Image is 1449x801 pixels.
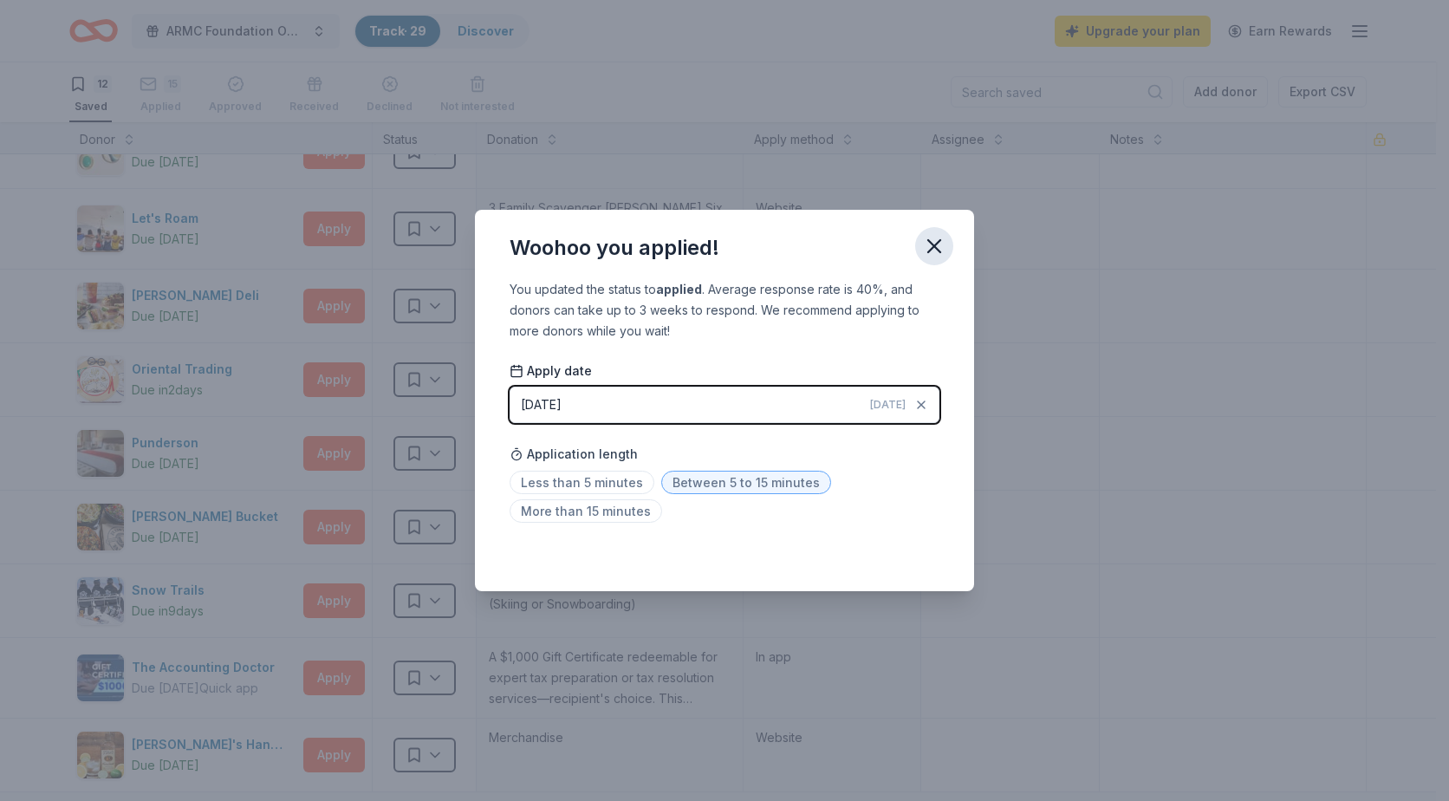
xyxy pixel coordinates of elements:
[870,398,906,412] span: [DATE]
[510,444,638,465] span: Application length
[510,387,939,423] button: [DATE][DATE]
[510,471,654,494] span: Less than 5 minutes
[510,234,719,262] div: Woohoo you applied!
[521,394,562,415] div: [DATE]
[661,471,831,494] span: Between 5 to 15 minutes
[510,499,662,523] span: More than 15 minutes
[656,282,702,296] b: applied
[510,362,592,380] span: Apply date
[510,279,939,342] div: You updated the status to . Average response rate is 40%, and donors can take up to 3 weeks to re...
